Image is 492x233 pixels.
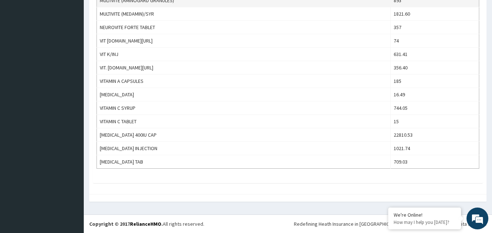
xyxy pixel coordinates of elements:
td: 356.40 [391,61,479,75]
td: [MEDICAL_DATA] 400IU CAP [97,128,391,142]
td: 22810.53 [391,128,479,142]
td: [MEDICAL_DATA] INJECTION [97,142,391,155]
td: VITAMIN A CAPSULES [97,75,391,88]
td: 631.41 [391,48,479,61]
td: VIT. [DOMAIN_NAME][URL] [97,61,391,75]
td: [MEDICAL_DATA] TAB [97,155,391,169]
td: NEUROVITE FORTE TABLET [97,21,391,34]
td: MULTIVITE (MEDAMIN)/SYR [97,7,391,21]
td: 16.49 [391,88,479,101]
td: VITAMIN C SYRUP [97,101,391,115]
textarea: Type your message and hit 'Enter' [4,156,139,181]
td: 185 [391,75,479,88]
td: 1021.74 [391,142,479,155]
strong: Copyright © 2017 . [89,221,163,227]
footer: All rights reserved. [84,214,492,233]
div: Minimize live chat window [119,4,137,21]
td: 74 [391,34,479,48]
span: We're online! [42,70,101,144]
td: 744.05 [391,101,479,115]
td: VITAMIN C TABLET [97,115,391,128]
td: 15 [391,115,479,128]
td: VIT [DOMAIN_NAME][URL] [97,34,391,48]
a: RelianceHMO [130,221,161,227]
div: We're Online! [394,212,456,218]
div: Redefining Heath Insurance in [GEOGRAPHIC_DATA] using Telemedicine and Data Science! [294,220,487,228]
td: 709.03 [391,155,479,169]
td: 357 [391,21,479,34]
td: [MEDICAL_DATA] [97,88,391,101]
td: 1821.60 [391,7,479,21]
div: Chat with us now [38,41,122,50]
p: How may I help you today? [394,219,456,225]
td: VIT K/INJ [97,48,391,61]
img: d_794563401_company_1708531726252_794563401 [13,36,29,55]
